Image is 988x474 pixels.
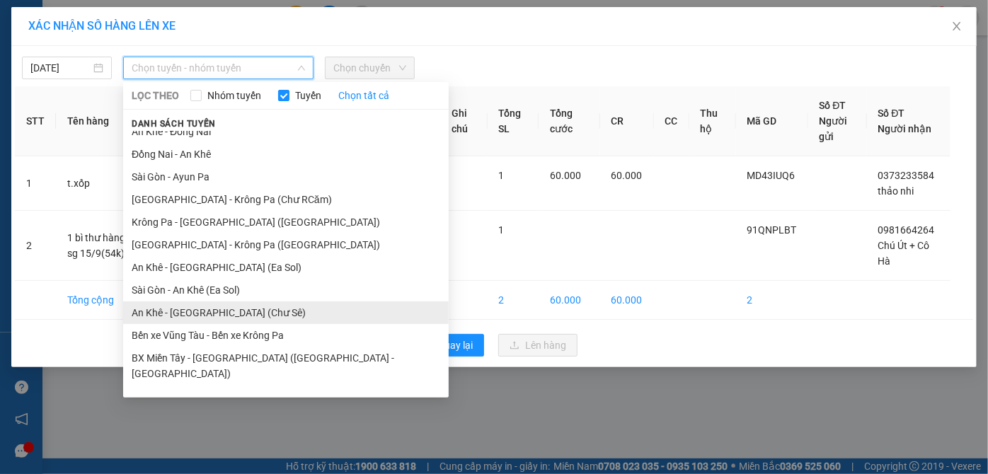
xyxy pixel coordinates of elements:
[437,337,473,353] span: Quay lại
[600,86,654,156] th: CR
[488,281,539,320] td: 2
[15,86,56,156] th: STT
[878,108,905,119] span: Số ĐT
[123,233,449,256] li: [GEOGRAPHIC_DATA] - Krông Pa ([GEOGRAPHIC_DATA])
[123,324,449,347] li: Bến xe Vũng Tàu - Bến xe Krông Pa
[499,170,505,181] span: 1
[123,188,449,211] li: [GEOGRAPHIC_DATA] - Krông Pa (Chư RCăm)
[937,7,977,47] button: Close
[338,88,389,103] a: Chọn tất cả
[289,88,327,103] span: Tuyến
[689,86,736,156] th: Thu hộ
[28,19,176,33] span: XÁC NHẬN SỐ HÀNG LÊN XE
[539,281,599,320] td: 60.000
[951,21,963,32] span: close
[488,86,539,156] th: Tổng SL
[123,256,449,279] li: An Khê - [GEOGRAPHIC_DATA] (Ea Sol)
[132,57,306,79] span: Chọn tuyến - nhóm tuyến
[736,86,808,156] th: Mã GD
[132,88,179,103] span: LỌC THEO
[736,281,808,320] td: 2
[747,170,795,181] span: MD43IUQ6
[820,100,846,111] span: Số ĐT
[600,281,654,320] td: 60.000
[498,334,578,357] button: uploadLên hàng
[333,57,406,79] span: Chọn chuyến
[123,301,449,324] li: An Khê - [GEOGRAPHIC_DATA] (Chư Sê)
[123,120,449,143] li: An Khê - Đồng Nai
[123,117,224,130] span: Danh sách tuyến
[56,211,305,281] td: 1 bì thư hàng sg-pth [TECHNICAL_ID][URL] vs pth-sg 15/9(54k)+vé bán 11.12.13/9(3500k)
[123,143,449,166] li: Đồng Nai - An Khê
[123,347,449,385] li: BX Miền Tây - [GEOGRAPHIC_DATA] ([GEOGRAPHIC_DATA] - [GEOGRAPHIC_DATA])
[123,211,449,233] li: Krông Pa - [GEOGRAPHIC_DATA] ([GEOGRAPHIC_DATA])
[550,170,581,181] span: 60.000
[820,115,848,142] span: Người gửi
[123,385,449,423] li: BX Krông Pa - BX Miền Tây ([GEOGRAPHIC_DATA] - [GEOGRAPHIC_DATA])
[15,156,56,211] td: 1
[202,88,267,103] span: Nhóm tuyến
[56,156,305,211] td: t.xốp
[878,240,930,267] span: Chú Út + Cô Hà
[878,123,932,134] span: Người nhận
[878,170,935,181] span: 0373233584
[878,185,914,197] span: thảo nhi
[30,60,91,76] input: 15/09/2025
[878,224,935,236] span: 0981664264
[15,211,56,281] td: 2
[611,170,643,181] span: 60.000
[56,86,305,156] th: Tên hàng
[499,224,505,236] span: 1
[56,281,305,320] td: Tổng cộng
[123,166,449,188] li: Sài Gòn - Ayun Pa
[297,64,306,72] span: down
[654,86,689,156] th: CC
[440,86,487,156] th: Ghi chú
[747,224,797,236] span: 91QNPLBT
[539,86,599,156] th: Tổng cước
[123,279,449,301] li: Sài Gòn - An Khê (Ea Sol)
